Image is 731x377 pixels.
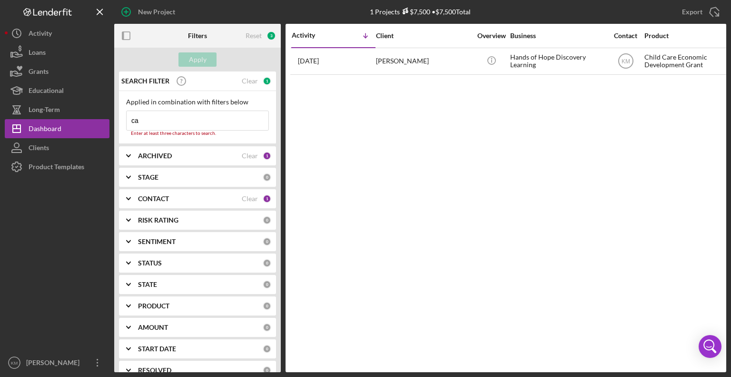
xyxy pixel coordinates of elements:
[263,323,271,332] div: 0
[138,259,162,267] b: STATUS
[5,119,109,138] button: Dashboard
[242,195,258,203] div: Clear
[510,49,605,74] div: Hands of Hope Discovery Learning
[263,173,271,182] div: 0
[608,32,643,40] div: Contact
[263,280,271,289] div: 0
[5,353,109,372] button: KM[PERSON_NAME]
[29,43,46,64] div: Loans
[29,24,52,45] div: Activity
[263,302,271,310] div: 0
[138,216,178,224] b: RISK RATING
[400,8,430,16] div: $7,500
[267,31,276,41] div: 3
[263,259,271,267] div: 0
[138,302,169,310] b: PRODUCT
[29,138,49,160] div: Clients
[376,49,471,74] div: [PERSON_NAME]
[5,138,109,157] button: Clients
[298,57,319,65] time: 2025-07-11 11:46
[114,2,185,21] button: New Project
[622,58,630,65] text: KM
[263,152,271,160] div: 1
[29,62,49,83] div: Grants
[263,194,271,203] div: 1
[138,367,171,374] b: RESOLVED
[29,157,84,179] div: Product Templates
[263,345,271,353] div: 0
[138,195,169,203] b: CONTACT
[699,335,721,358] div: Open Intercom Messenger
[138,173,158,181] b: STAGE
[474,32,509,40] div: Overview
[126,98,269,106] div: Applied in combination with filters below
[242,77,258,85] div: Clear
[5,100,109,119] button: Long-Term
[246,32,262,40] div: Reset
[126,131,269,136] div: Enter at least three characters to search.
[29,81,64,102] div: Educational
[138,345,176,353] b: START DATE
[188,32,207,40] b: Filters
[138,238,176,245] b: SENTIMENT
[11,360,18,366] text: KM
[5,24,109,43] button: Activity
[5,81,109,100] button: Educational
[24,353,86,375] div: [PERSON_NAME]
[510,32,605,40] div: Business
[263,77,271,85] div: 1
[682,2,702,21] div: Export
[138,2,175,21] div: New Project
[138,152,172,160] b: ARCHIVED
[376,32,471,40] div: Client
[138,324,168,331] b: AMOUNT
[121,77,169,85] b: SEARCH FILTER
[672,2,726,21] button: Export
[5,43,109,62] button: Loans
[263,366,271,375] div: 0
[138,281,157,288] b: STATE
[189,52,207,67] div: Apply
[370,8,471,16] div: 1 Projects • $7,500 Total
[5,157,109,176] button: Product Templates
[242,152,258,160] div: Clear
[29,119,61,141] div: Dashboard
[292,31,334,39] div: Activity
[263,237,271,246] div: 0
[263,216,271,224] div: 0
[5,62,109,81] button: Grants
[29,100,60,122] div: Long-Term
[178,52,217,67] button: Apply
